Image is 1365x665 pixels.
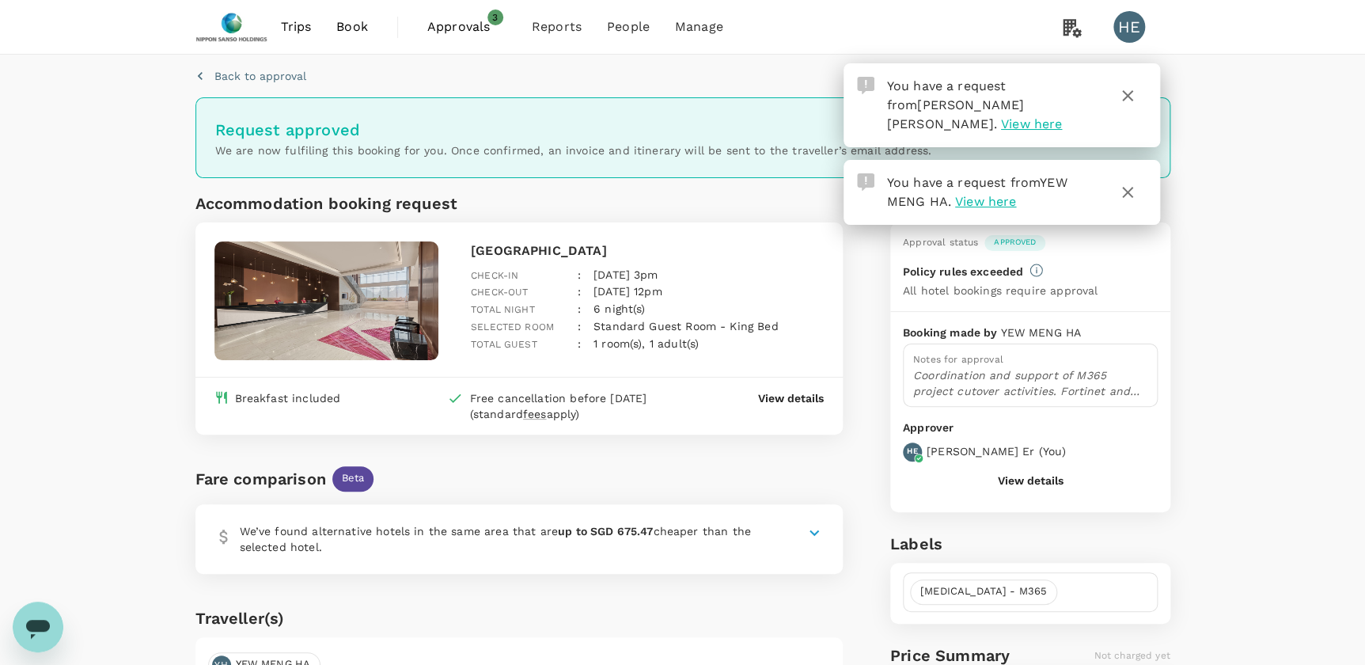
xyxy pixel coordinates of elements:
p: Coordination and support of M365 project cutover activities. Fortinet and upcoming projects discu... [913,367,1147,399]
div: Breakfast included [235,390,341,406]
img: Approval Request [857,173,874,191]
iframe: Button to launch messaging window [13,602,63,652]
span: Manage [675,17,723,36]
img: hotel [214,241,439,360]
button: View details [758,390,824,406]
p: Back to approval [214,68,306,84]
span: Reports [532,17,582,36]
p: Booking made by [903,325,1000,340]
span: Trips [280,17,311,36]
span: You have a request from . [887,175,1067,209]
h6: Labels [890,531,1170,557]
p: We are now fulfiling this booking for you. Once confirmed, an invoice and itinerary will be sent ... [215,142,1151,158]
span: Selected room [471,321,554,332]
span: Check-out [471,287,528,298]
p: Approver [903,420,1158,436]
div: Free cancellation before [DATE] (standard apply) [469,390,694,422]
span: Not charged yet [1094,650,1170,661]
span: Notes for approval [913,354,1003,365]
p: [DATE] 12pm [593,283,662,299]
div: HE [1113,11,1145,43]
p: 1 room(s), 1 adult(s) [593,336,699,351]
div: : [565,271,581,301]
button: Back to approval [195,68,306,84]
span: [MEDICAL_DATA] - M365 [911,584,1056,599]
div: Approval status [903,235,978,251]
span: View here [955,194,1016,209]
p: Policy rules exceeded [903,264,1023,279]
span: 3 [487,9,503,25]
img: Nippon Sanso Holdings Singapore Pte Ltd [195,9,268,44]
div: : [565,323,581,353]
p: HE [907,446,917,457]
p: We’ve found alternative hotels in the same area that are cheaper than the selected hotel. [240,523,767,555]
div: : [565,254,581,284]
span: Approved [984,237,1045,248]
h6: Accommodation booking request [195,191,516,216]
span: Approvals [427,17,506,36]
span: Total guest [471,339,537,350]
button: View details [997,474,1063,487]
span: You have a request from . [887,78,1025,131]
p: All hotel bookings require approval [903,283,1098,298]
b: up to SGD 675.47 [558,525,653,538]
h6: Request approved [215,117,1151,142]
p: [GEOGRAPHIC_DATA] [471,241,824,260]
span: Book [336,17,368,36]
div: : [565,306,581,336]
p: [DATE] 3pm [593,267,658,283]
div: : [565,288,581,318]
span: People [607,17,650,36]
span: Check-in [471,270,518,281]
p: Standard Guest Room - King Bed [593,318,779,334]
img: Approval Request [857,77,874,94]
p: [PERSON_NAME] Er ( You ) [927,443,1066,459]
div: Fare comparison [195,466,326,492]
span: fees [523,408,547,420]
span: View here [1001,116,1062,131]
span: [PERSON_NAME] [PERSON_NAME] [887,97,1025,131]
span: Beta [332,471,374,486]
h6: Traveller(s) [195,606,844,631]
span: Total night [471,304,535,315]
p: YEW MENG HA [1000,325,1081,340]
p: 6 night(s) [593,301,646,317]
